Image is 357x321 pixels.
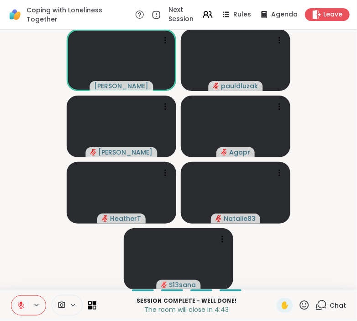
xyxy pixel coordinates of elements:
span: Rules [233,10,251,19]
span: audio-muted [213,83,220,89]
p: The room will close in 4:43 [102,305,271,314]
span: HeatherT [110,214,141,223]
span: Coping with Loneliness Together [26,5,127,24]
p: Session Complete - well done! [102,297,271,305]
span: audio-muted [161,282,168,288]
span: pauldluzak [221,81,258,91]
span: Natalie83 [224,214,256,223]
span: [PERSON_NAME] [94,81,149,91]
span: audio-muted [221,149,227,155]
span: [PERSON_NAME] [99,148,153,157]
img: ShareWell Logomark [7,7,23,22]
span: S13sana [169,280,196,289]
span: audio-muted [102,215,108,222]
span: audio-muted [90,149,97,155]
span: ✋ [280,300,289,311]
span: Agopr [229,148,250,157]
span: Agenda [271,10,298,19]
span: audio-muted [215,215,222,222]
span: Leave [323,10,342,19]
span: Next Session [168,5,195,23]
span: Chat [330,301,346,310]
